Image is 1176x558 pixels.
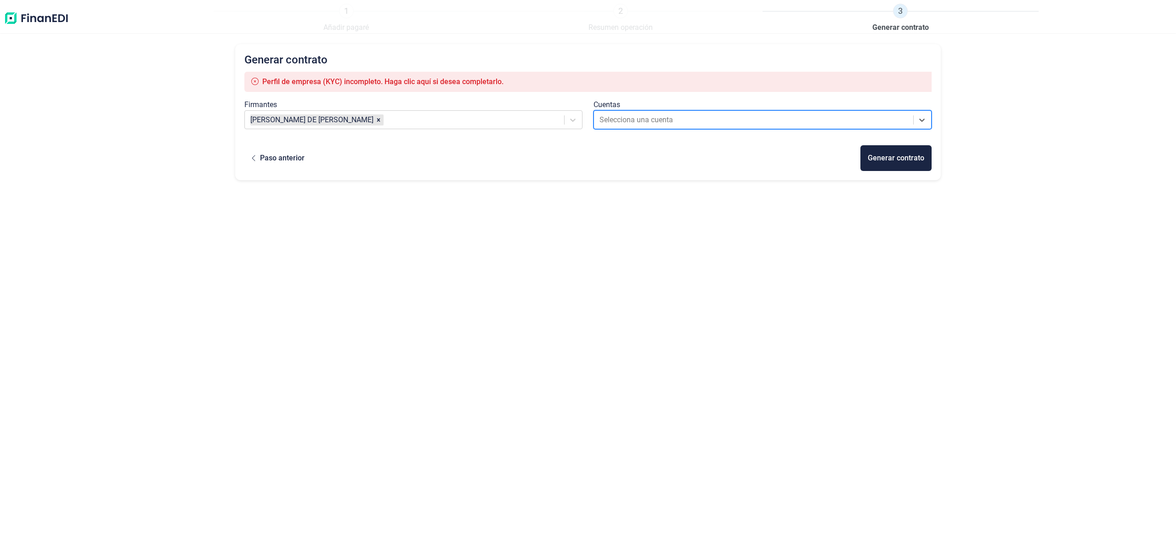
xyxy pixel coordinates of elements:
[893,4,908,18] span: 3
[260,153,305,164] div: Paso anterior
[262,77,503,86] span: Perfil de empresa (KYC) incompleto. Haga clic aquí si desea completarlo.
[244,145,312,171] button: Paso anterior
[872,4,929,33] a: 3Generar contrato
[244,53,932,66] h2: Generar contrato
[594,99,932,110] div: Cuentas
[868,153,924,164] div: Generar contrato
[872,22,929,33] span: Generar contrato
[250,114,373,125] article: [PERSON_NAME] DE [PERSON_NAME]
[244,99,582,110] div: Firmantes
[860,145,932,171] button: Generar contrato
[373,114,384,125] div: Remove VÍCTOR BENITO
[4,4,69,33] img: Logo de aplicación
